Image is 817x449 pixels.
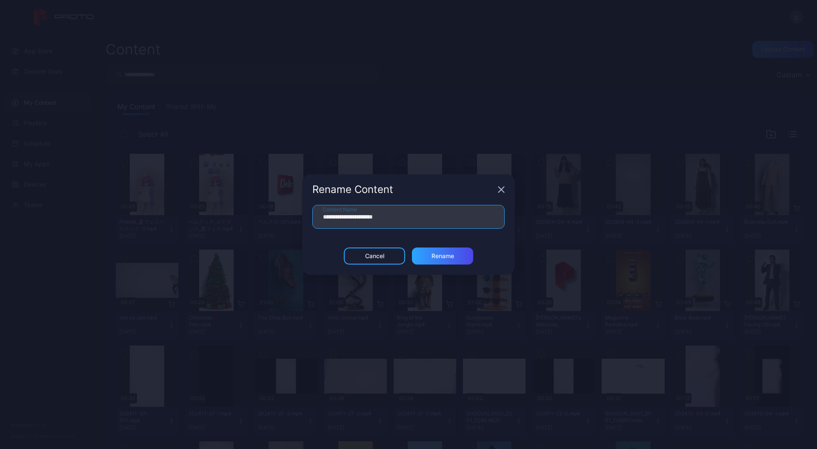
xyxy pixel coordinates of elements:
[312,205,505,229] input: Content Name
[344,248,405,265] button: Cancel
[312,184,494,195] div: Rename Content
[365,253,384,259] div: Cancel
[412,248,473,265] button: Rename
[431,253,454,259] div: Rename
